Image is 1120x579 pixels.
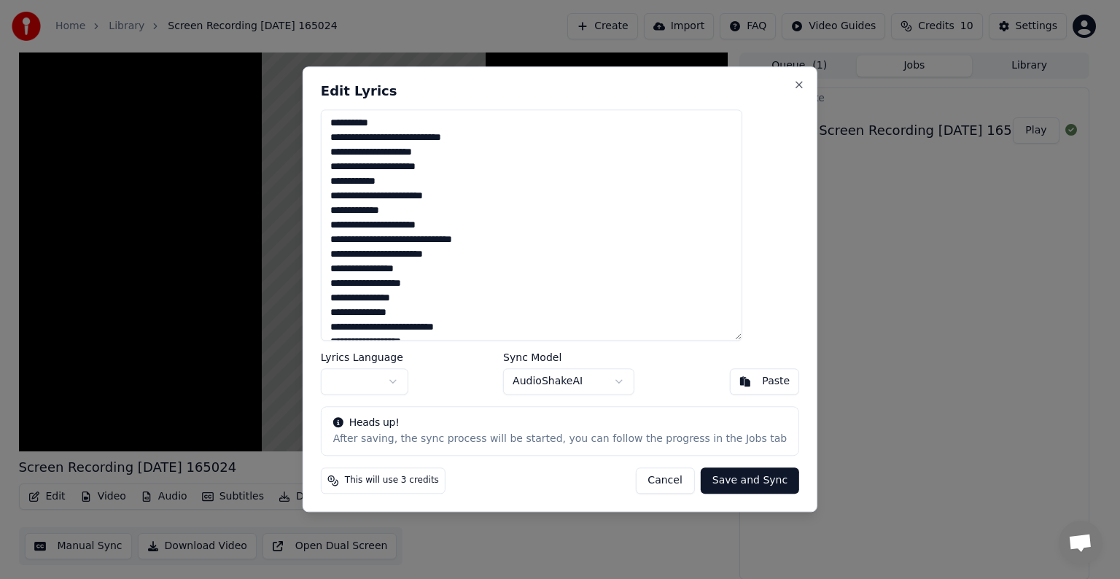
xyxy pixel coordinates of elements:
div: After saving, the sync process will be started, you can follow the progress in the Jobs tab [333,432,787,447]
h2: Edit Lyrics [321,85,799,98]
label: Sync Model [503,353,634,363]
span: This will use 3 credits [345,475,439,487]
button: Cancel [635,468,694,494]
button: Save and Sync [701,468,799,494]
label: Lyrics Language [321,353,408,363]
div: Heads up! [333,416,787,431]
button: Paste [729,369,799,395]
div: Paste [762,375,790,389]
